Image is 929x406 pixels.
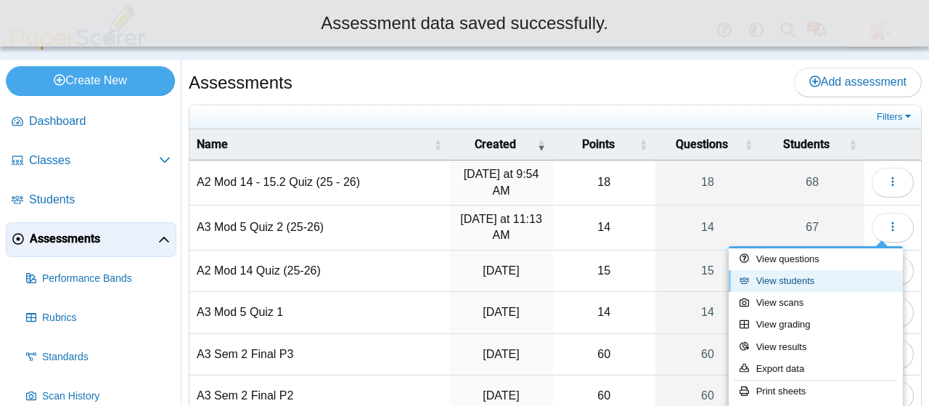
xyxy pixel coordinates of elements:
[457,137,534,153] span: Created
[729,248,903,270] a: View questions
[20,340,176,375] a: Standards
[553,206,655,251] td: 14
[553,334,655,375] td: 60
[464,168,539,196] time: Sep 17, 2025 at 9:54 AM
[29,192,171,208] span: Students
[189,70,292,95] h1: Assessments
[729,381,903,402] a: Print sheets
[42,272,171,286] span: Performance Bands
[553,251,655,292] td: 15
[809,76,907,88] span: Add assessment
[767,137,846,153] span: Students
[655,251,761,291] a: 15
[433,137,442,152] span: Name : Activate to sort
[848,137,857,152] span: Students : Activate to sort
[655,161,761,205] a: 18
[760,161,864,205] a: 68
[197,137,430,153] span: Name
[483,306,519,318] time: Sep 4, 2025 at 10:44 AM
[6,105,176,139] a: Dashboard
[6,183,176,218] a: Students
[729,314,903,336] a: View grading
[6,66,175,95] a: Create New
[794,68,922,97] a: Add assessment
[655,292,761,333] a: 14
[20,301,176,336] a: Rubrics
[483,389,519,402] time: May 22, 2025 at 9:26 AM
[20,261,176,296] a: Performance Bands
[6,144,176,179] a: Classes
[760,206,864,250] a: 67
[553,292,655,333] td: 14
[30,231,158,247] span: Assessments
[189,251,449,292] td: A2 Mod 14 Quiz (25-26)
[553,161,655,206] td: 18
[655,334,761,375] a: 60
[460,213,542,241] time: Sep 16, 2025 at 11:13 AM
[655,206,761,250] a: 14
[6,222,176,257] a: Assessments
[6,40,151,52] a: PaperScorer
[483,264,519,277] time: Sep 4, 2025 at 2:57 PM
[639,137,648,152] span: Points : Activate to sort
[42,389,171,404] span: Scan History
[729,358,903,380] a: Export data
[29,153,159,169] span: Classes
[729,336,903,358] a: View results
[873,110,917,124] a: Filters
[29,113,171,129] span: Dashboard
[189,161,449,206] td: A2 Mod 14 - 15.2 Quiz (25 - 26)
[537,137,546,152] span: Created : Activate to remove sorting
[11,11,918,36] div: Assessment data saved successfully.
[729,292,903,314] a: View scans
[189,292,449,333] td: A3 Mod 5 Quiz 1
[42,311,171,325] span: Rubrics
[189,206,449,251] td: A3 Mod 5 Quiz 2 (25-26)
[560,137,637,153] span: Points
[729,270,903,292] a: View students
[483,348,519,360] time: May 22, 2025 at 9:27 AM
[744,137,753,152] span: Questions : Activate to sort
[663,137,742,153] span: Questions
[189,334,449,375] td: A3 Sem 2 Final P3
[42,350,171,365] span: Standards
